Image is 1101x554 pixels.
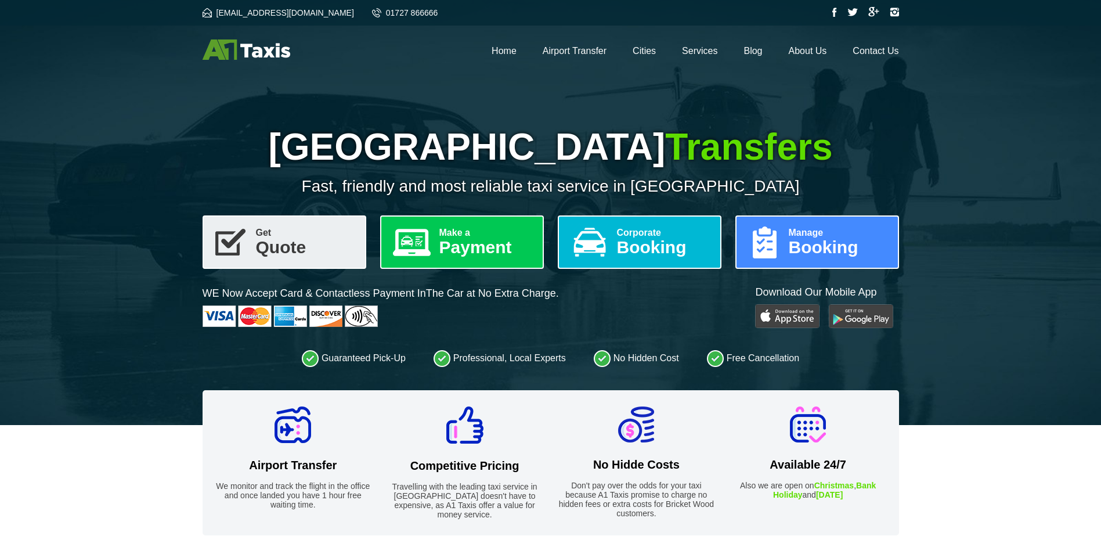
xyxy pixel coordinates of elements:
a: GetQuote [203,215,366,269]
a: 01727 866666 [372,8,438,17]
h2: Airport Transfer [214,459,373,472]
img: A1 Taxis St Albans LTD [203,39,290,60]
span: Corporate [617,228,711,238]
h2: No Hidde Costs [557,458,716,472]
li: Professional, Local Experts [434,350,566,367]
span: The Car at No Extra Charge. [426,287,559,299]
a: Make aPayment [380,215,544,269]
img: Cards [203,305,378,327]
img: Instagram [890,8,899,17]
a: Services [682,46,717,56]
img: Available 24/7 Icon [790,406,826,443]
img: No Hidde Costs Icon [618,406,654,443]
span: Get [256,228,356,238]
strong: Bank Holiday [773,481,876,499]
strong: Christmas [814,481,854,490]
a: About Us [789,46,827,56]
li: Free Cancellation [707,350,799,367]
img: Play Store [755,304,820,328]
img: Twitter [847,8,858,16]
a: Blog [743,46,762,56]
span: Transfers [665,126,832,168]
a: Home [492,46,517,56]
a: Contact Us [853,46,898,56]
strong: [DATE] [816,490,843,499]
p: Fast, friendly and most reliable taxi service in [GEOGRAPHIC_DATA] [203,177,899,196]
a: Airport Transfer [543,46,607,56]
p: Download Our Mobile App [755,285,898,300]
p: We monitor and track the flight in the office and once landed you have 1 hour free waiting time. [214,481,373,509]
p: Don't pay over the odds for your taxi because A1 Taxis promise to charge no hidden fees or extra ... [557,481,716,518]
img: Facebook [832,8,837,17]
a: ManageBooking [735,215,899,269]
a: [EMAIL_ADDRESS][DOMAIN_NAME] [203,8,354,17]
li: Guaranteed Pick-Up [302,350,406,367]
img: Competitive Pricing Icon [446,406,483,444]
span: Make a [439,228,533,238]
a: CorporateBooking [558,215,721,269]
p: WE Now Accept Card & Contactless Payment In [203,286,559,301]
h2: Available 24/7 [729,458,887,472]
p: Travelling with the leading taxi service in [GEOGRAPHIC_DATA] doesn't have to expensive, as A1 Ta... [385,482,544,519]
img: Airport Transfer Icon [275,406,311,443]
img: Google Plus [868,7,879,17]
a: Cities [633,46,656,56]
h2: Competitive Pricing [385,459,544,473]
li: No Hidden Cost [594,350,679,367]
span: Manage [789,228,889,238]
h1: [GEOGRAPHIC_DATA] [203,125,899,168]
img: Google Play [829,304,893,328]
p: Also we are open on , and [729,481,887,499]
